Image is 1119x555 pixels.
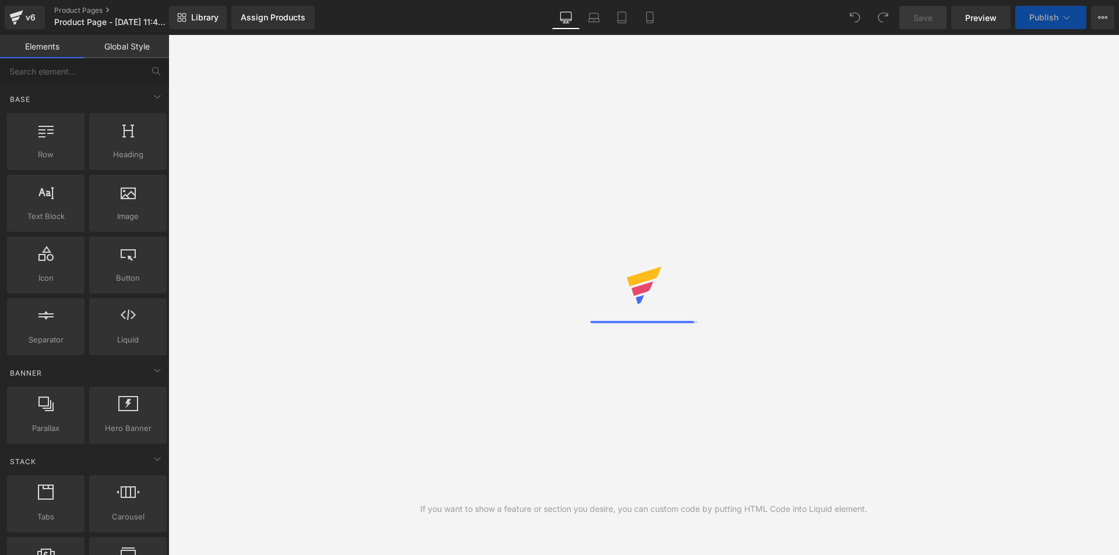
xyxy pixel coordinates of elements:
span: Liquid [93,334,163,346]
a: Global Style [85,35,169,58]
a: Mobile [636,6,664,29]
span: Icon [10,272,81,284]
div: If you want to show a feature or section you desire, you can custom code by putting HTML Code int... [420,503,867,515]
span: Publish [1029,13,1058,22]
span: Parallax [10,422,81,434]
span: Library [191,12,219,23]
span: Row [10,149,81,161]
span: Separator [10,334,81,346]
span: Stack [9,456,37,467]
a: v6 [5,6,45,29]
span: Base [9,94,31,105]
a: Desktop [552,6,580,29]
span: Image [93,210,163,222]
span: Tabs [10,511,81,523]
span: Hero Banner [93,422,163,434]
span: Heading [93,149,163,161]
div: Assign Products [241,13,305,22]
a: Preview [951,6,1011,29]
button: Undo [843,6,867,29]
a: Product Pages [54,6,188,15]
span: Carousel [93,511,163,523]
span: Preview [965,12,997,24]
span: Save [913,12,932,24]
span: Product Page - [DATE] 11:48:55 [54,17,166,27]
div: v6 [23,10,38,25]
button: Publish [1015,6,1086,29]
span: Text Block [10,210,81,222]
span: Banner [9,367,43,379]
span: Button [93,272,163,284]
a: New Library [169,6,227,29]
button: More [1091,6,1114,29]
a: Tablet [608,6,636,29]
button: Redo [871,6,895,29]
a: Laptop [580,6,608,29]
